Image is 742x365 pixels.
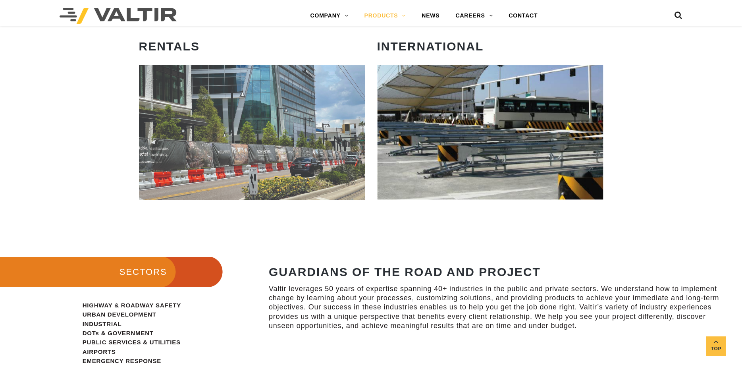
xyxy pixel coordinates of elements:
a: CONTACT [501,8,545,24]
a: PRODUCTS [357,8,414,24]
strong: RENTALS [139,40,200,53]
img: Valtir [60,8,177,24]
a: COMPANY [303,8,357,24]
strong: INTERNATIONAL [377,40,484,53]
a: Top [706,336,726,356]
a: CAREERS [447,8,501,24]
a: NEWS [414,8,447,24]
span: Top [706,344,726,353]
p: Valtir leverages 50 years of expertise spanning 40+ industries in the public and private sectors.... [269,284,721,331]
strong: GUARDIANS OF THE ROAD AND PROJECT [269,265,541,278]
